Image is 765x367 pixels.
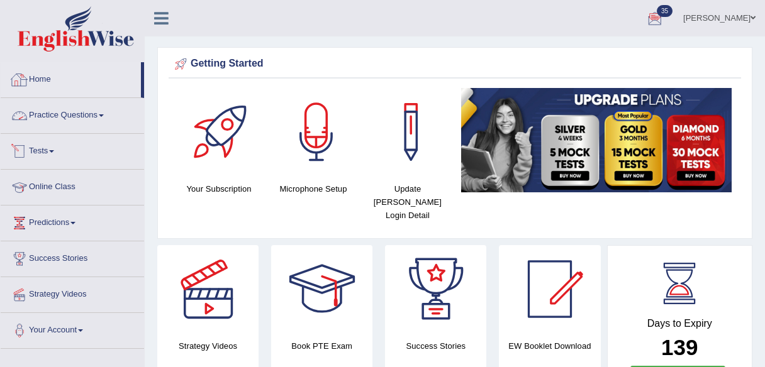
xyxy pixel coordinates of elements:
h4: EW Booklet Download [499,339,600,353]
b: 139 [661,335,698,359]
h4: Days to Expiry [622,318,739,329]
span: 35 [657,5,673,17]
a: Online Class [1,170,144,201]
h4: Update [PERSON_NAME] Login Detail [367,182,449,222]
a: Home [1,62,141,94]
a: Strategy Videos [1,277,144,309]
a: Your Account [1,313,144,344]
h4: Success Stories [385,339,486,353]
img: small5.jpg [461,88,732,192]
a: Practice Questions [1,98,144,129]
h4: Book PTE Exam [271,339,372,353]
h4: Strategy Videos [157,339,259,353]
h4: Microphone Setup [272,182,354,195]
a: Tests [1,134,144,165]
a: Predictions [1,205,144,237]
div: Getting Started [172,55,738,74]
a: Success Stories [1,241,144,273]
h4: Your Subscription [178,182,260,195]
